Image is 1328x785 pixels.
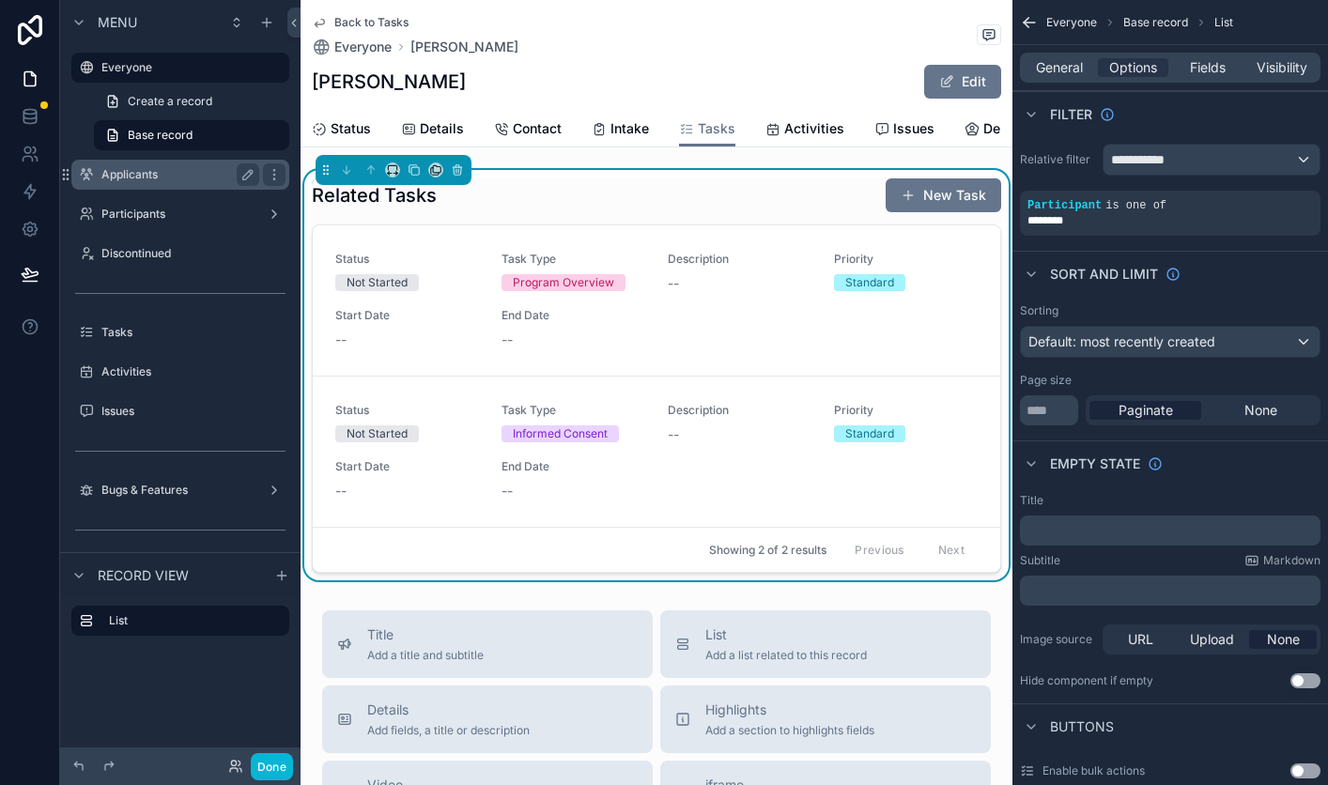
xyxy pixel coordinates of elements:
[502,459,645,474] span: End Date
[592,112,649,149] a: Intake
[313,376,1000,527] a: StatusNot StartedTask TypeInformed ConsentDescription--PriorityStandardStart Date--End Date--
[660,685,991,753] button: HighlightsAdd a section to highlights fields
[401,112,464,149] a: Details
[834,403,978,418] span: Priority
[845,274,894,291] div: Standard
[420,119,464,138] span: Details
[322,685,653,753] button: DetailsAdd fields, a title or description
[668,252,811,267] span: Description
[705,648,867,663] span: Add a list related to this record
[367,625,484,644] span: Title
[128,128,193,143] span: Base record
[334,15,409,30] span: Back to Tasks
[101,483,259,498] label: Bugs & Features
[1109,58,1157,77] span: Options
[335,252,479,267] span: Status
[1050,717,1114,736] span: Buttons
[1020,373,1072,388] label: Page size
[886,178,1001,212] a: New Task
[128,94,212,109] span: Create a record
[502,252,645,267] span: Task Type
[1020,493,1043,508] label: Title
[705,723,874,738] span: Add a section to highlights fields
[94,120,289,150] a: Base record
[965,112,1074,149] a: Demographics
[101,246,286,261] label: Discontinued
[331,119,371,138] span: Status
[335,331,347,349] span: --
[322,610,653,678] button: TitleAdd a title and subtitle
[502,331,513,349] span: --
[71,396,289,426] a: Issues
[874,112,934,149] a: Issues
[98,13,137,32] span: Menu
[705,625,867,644] span: List
[1020,326,1320,358] button: Default: most recently created
[1036,58,1083,77] span: General
[94,86,289,116] a: Create a record
[1190,630,1234,649] span: Upload
[502,403,645,418] span: Task Type
[410,38,518,56] a: [PERSON_NAME]
[1105,199,1166,212] span: is one of
[101,167,252,182] label: Applicants
[668,403,811,418] span: Description
[347,425,408,442] div: Not Started
[1020,516,1320,546] div: scrollable content
[765,112,844,149] a: Activities
[1244,553,1320,568] a: Markdown
[347,274,408,291] div: Not Started
[1267,630,1300,649] span: None
[109,613,274,628] label: List
[1119,401,1173,420] span: Paginate
[71,53,289,83] a: Everyone
[98,566,189,585] span: Record view
[1263,553,1320,568] span: Markdown
[513,425,608,442] div: Informed Consent
[1027,199,1102,212] span: Participant
[335,308,479,323] span: Start Date
[698,119,735,138] span: Tasks
[71,357,289,387] a: Activities
[834,252,978,267] span: Priority
[1050,454,1140,473] span: Empty state
[1257,58,1307,77] span: Visibility
[101,364,286,379] label: Activities
[513,274,614,291] div: Program Overview
[610,119,649,138] span: Intake
[71,239,289,269] a: Discontinued
[679,112,735,147] a: Tasks
[1028,333,1215,349] span: Default: most recently created
[1128,630,1153,649] span: URL
[784,119,844,138] span: Activities
[513,119,562,138] span: Contact
[367,648,484,663] span: Add a title and subtitle
[312,112,371,149] a: Status
[313,225,1000,376] a: StatusNot StartedTask TypeProgram OverviewDescription--PriorityStandardStart Date--End Date--
[494,112,562,149] a: Contact
[312,69,466,95] h1: [PERSON_NAME]
[1020,152,1095,167] label: Relative filter
[1020,673,1153,688] div: Hide component if empty
[668,425,679,444] span: --
[335,403,479,418] span: Status
[312,182,437,208] h1: Related Tasks
[502,308,645,323] span: End Date
[335,459,479,474] span: Start Date
[251,753,293,780] button: Done
[502,482,513,500] span: --
[312,38,392,56] a: Everyone
[709,543,826,558] span: Showing 2 of 2 results
[845,425,894,442] div: Standard
[312,15,409,30] a: Back to Tasks
[101,60,278,75] label: Everyone
[71,475,289,505] a: Bugs & Features
[71,199,289,229] a: Participants
[1123,15,1188,30] span: Base record
[101,207,259,222] label: Participants
[660,610,991,678] button: ListAdd a list related to this record
[1244,401,1277,420] span: None
[668,274,679,293] span: --
[1020,576,1320,606] div: scrollable content
[1046,15,1097,30] span: Everyone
